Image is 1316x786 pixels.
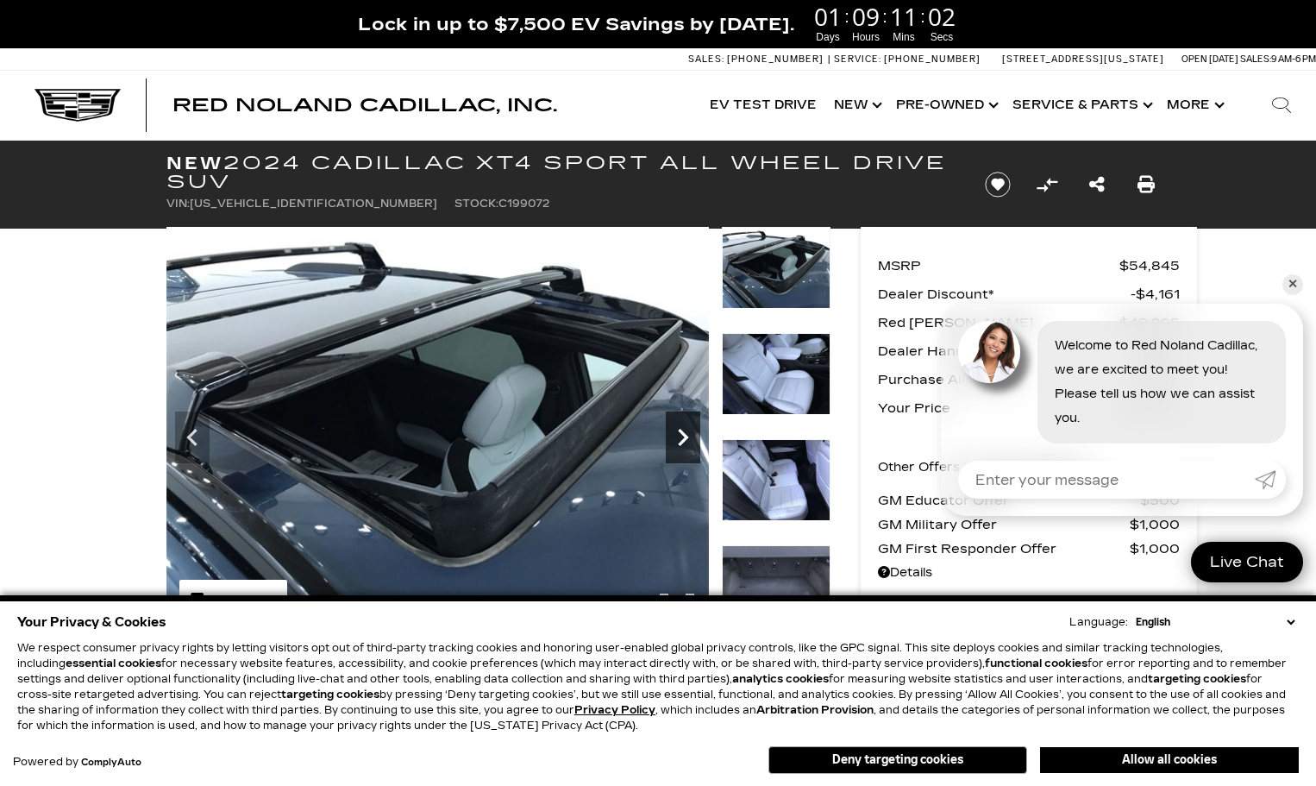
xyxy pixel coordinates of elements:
[172,95,557,116] span: Red Noland Cadillac, Inc.
[722,439,830,521] img: New 2024 Deep Sea Metallic Cadillac Sport image 29
[925,29,958,45] span: Secs
[878,282,1180,306] a: Dealer Discount* $4,161
[1158,71,1230,140] button: More
[1201,552,1293,572] span: Live Chat
[958,461,1255,499] input: Enter your message
[1137,173,1155,197] a: Print this New 2024 Cadillac XT4 Sport All Wheel Drive SUV
[878,311,1119,335] span: Red [PERSON_NAME]
[878,339,1134,363] span: Dealer Handling
[882,3,887,29] span: :
[958,321,1020,383] img: Agent profile photo
[1131,614,1299,630] select: Language Select
[849,29,882,45] span: Hours
[1287,9,1307,29] a: Close
[878,456,1089,480] p: Other Offers You May Qualify For
[878,368,1180,392] a: Purchase Allowance $500
[172,97,557,114] a: Red Noland Cadillac, Inc.
[887,4,920,28] span: 11
[722,227,830,309] img: New 2024 Deep Sea Metallic Cadillac Sport image 27
[920,3,925,29] span: :
[574,704,655,716] u: Privacy Policy
[1181,53,1238,65] span: Open [DATE]
[878,396,1180,420] a: Your Price $50,184
[190,198,437,210] span: [US_VEHICLE_IDENTIFICATION_NUMBER]
[825,71,887,140] a: New
[166,154,956,192] h1: 2024 Cadillac XT4 Sport All Wheel Drive SUV
[878,488,1140,512] span: GM Educator Offer
[1130,537,1180,561] span: $1,000
[166,227,709,634] img: New 2024 Deep Sea Metallic Cadillac Sport image 27
[878,537,1180,561] a: GM First Responder Offer $1,000
[17,640,1299,733] p: We respect consumer privacy rights by letting visitors opt out of third-party tracking cookies an...
[727,53,824,65] span: [PHONE_NUMBER]
[1131,282,1180,306] span: $4,161
[1002,53,1164,65] a: [STREET_ADDRESS][US_STATE]
[887,71,1004,140] a: Pre-Owned
[878,282,1131,306] span: Dealer Discount*
[812,29,844,45] span: Days
[1148,673,1246,685] strong: targeting cookies
[701,71,825,140] a: EV Test Drive
[878,561,1180,585] a: Details
[878,339,1180,363] a: Dealer Handling $689
[1004,71,1158,140] a: Service & Parts
[666,412,700,463] div: Next
[175,412,210,463] div: Previous
[985,657,1087,670] strong: functional cookies
[722,333,830,415] img: New 2024 Deep Sea Metallic Cadillac Sport image 28
[828,54,985,64] a: Service: [PHONE_NUMBER]
[722,545,830,627] img: New 2024 Deep Sea Metallic Cadillac Sport image 30
[834,53,881,65] span: Service:
[454,198,498,210] span: Stock:
[878,512,1130,537] span: GM Military Offer
[878,488,1180,512] a: GM Educator Offer $500
[878,512,1180,537] a: GM Military Offer $1,000
[884,53,981,65] span: [PHONE_NUMBER]
[498,198,549,210] span: C199072
[1119,254,1180,278] span: $54,845
[925,4,958,28] span: 02
[887,29,920,45] span: Mins
[878,537,1130,561] span: GM First Responder Offer
[688,53,724,65] span: Sales:
[878,368,1135,392] span: Purchase Allowance
[1034,172,1060,198] button: Compare Vehicle
[1271,53,1316,65] span: 9 AM-6 PM
[768,746,1027,774] button: Deny targeting cookies
[1191,542,1303,582] a: Live Chat
[81,758,141,768] a: ComplyAuto
[844,3,849,29] span: :
[732,673,829,685] strong: analytics cookies
[979,171,1017,198] button: Save vehicle
[166,198,190,210] span: VIN:
[1240,53,1271,65] span: Sales:
[688,54,828,64] a: Sales: [PHONE_NUMBER]
[878,396,1122,420] span: Your Price
[1037,321,1286,443] div: Welcome to Red Noland Cadillac, we are excited to meet you! Please tell us how we can assist you.
[878,311,1180,335] a: Red [PERSON_NAME] $49,995
[1255,461,1286,499] a: Submit
[34,89,121,122] img: Cadillac Dark Logo with Cadillac White Text
[878,254,1119,278] span: MSRP
[1247,71,1316,140] div: Search
[281,689,379,701] strong: targeting cookies
[179,580,287,621] div: (47) Photos
[17,610,166,634] span: Your Privacy & Cookies
[756,704,874,716] strong: Arbitration Provision
[1130,512,1180,537] span: $1,000
[66,657,161,670] strong: essential cookies
[812,4,844,28] span: 01
[1069,617,1128,627] div: Language:
[1089,173,1105,197] a: Share this New 2024 Cadillac XT4 Sport All Wheel Drive SUV
[358,13,794,35] span: Lock in up to $7,500 EV Savings by [DATE].
[166,153,223,173] strong: New
[1040,747,1299,773] button: Allow all cookies
[878,254,1180,278] a: MSRP $54,845
[849,4,882,28] span: 09
[13,757,141,768] div: Powered by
